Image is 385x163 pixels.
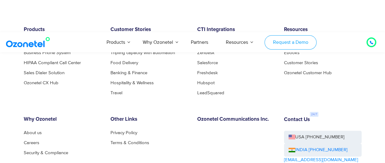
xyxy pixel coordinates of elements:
a: Partners [182,32,217,52]
a: Travel [110,91,122,95]
a: Salesforce [197,61,218,65]
a: Why Ozonetel [134,32,182,52]
h6: Customer Stories [110,27,188,33]
a: Resources [217,32,257,52]
a: Terms & Conditions [110,140,149,145]
a: Sales Dialer Solution [24,71,65,75]
a: About us [24,130,42,135]
a: Banking & Finance [110,71,147,75]
a: Freshdesk [197,71,218,75]
h6: Resources [284,27,362,33]
a: LeadSquared [197,91,224,95]
a: Business Phone System [24,50,71,55]
a: Careers [24,140,39,145]
a: Ozonetel CX Hub [24,81,58,85]
a: INDIA [PHONE_NUMBER] [289,147,348,154]
img: us-flag.png [289,135,295,139]
a: Ozonetel Customer Hub [284,71,332,75]
h6: CTI Integrations [197,27,275,33]
a: Security & Compliance [24,151,68,155]
a: Hospitality & Wellness [110,81,154,85]
a: Request a Demo [264,35,317,50]
a: Zendesk [197,50,215,55]
img: ind-flag.png [289,148,295,152]
a: HIPAA Compliant Call Center [24,61,81,65]
a: Products [98,32,134,52]
h6: Other Links [110,116,188,123]
a: Tripling capacity with automation [110,50,175,55]
a: Customer Stories [284,61,318,65]
a: Hubspot [197,81,215,85]
a: USA [PHONE_NUMBER] [284,131,362,144]
h6: Products [24,27,101,33]
a: Privacy Policy [110,130,137,135]
h6: Why Ozonetel [24,116,101,123]
h6: Ozonetel Communications Inc. [197,116,275,123]
a: Ebooks [284,50,299,55]
h6: Contact Us [284,117,310,123]
a: Food Delivery [110,61,138,65]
